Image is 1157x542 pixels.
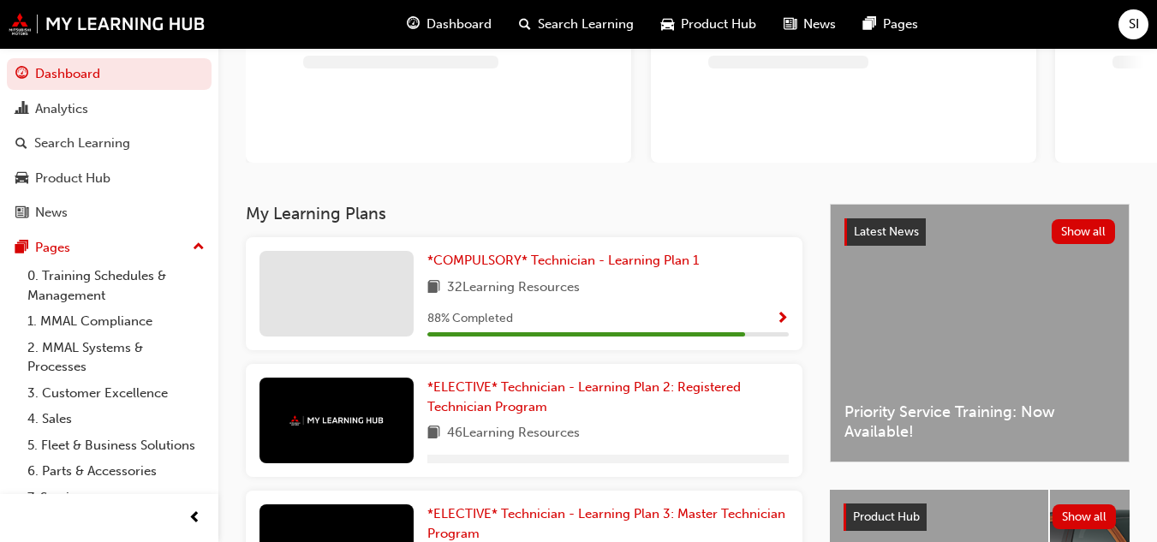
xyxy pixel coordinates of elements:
a: *ELECTIVE* Technician - Learning Plan 2: Registered Technician Program [427,378,789,416]
span: News [803,15,836,34]
span: news-icon [784,14,796,35]
button: Show all [1052,219,1116,244]
a: 7. Service [21,485,212,511]
a: Analytics [7,93,212,125]
span: SI [1129,15,1139,34]
span: *COMPULSORY* Technician - Learning Plan 1 [427,253,699,268]
span: Show Progress [776,312,789,327]
span: Latest News [854,224,919,239]
span: book-icon [427,423,440,444]
a: Latest NewsShow allPriority Service Training: Now Available! [830,204,1130,462]
a: car-iconProduct Hub [647,7,770,42]
img: mmal [9,13,206,35]
span: pages-icon [15,241,28,256]
button: SI [1118,9,1148,39]
button: Show all [1053,504,1117,529]
span: 32 Learning Resources [447,277,580,299]
a: 1. MMAL Compliance [21,308,212,335]
a: 6. Parts & Accessories [21,458,212,485]
a: 2. MMAL Systems & Processes [21,335,212,380]
div: Pages [35,238,70,258]
button: Pages [7,232,212,264]
a: Dashboard [7,58,212,90]
span: search-icon [15,136,27,152]
a: Latest NewsShow all [844,218,1115,246]
a: 5. Fleet & Business Solutions [21,432,212,459]
span: Pages [883,15,918,34]
a: News [7,197,212,229]
span: guage-icon [407,14,420,35]
div: Analytics [35,99,88,119]
a: 4. Sales [21,406,212,432]
span: news-icon [15,205,28,221]
h3: My Learning Plans [246,204,802,223]
span: *ELECTIVE* Technician - Learning Plan 3: Master Technician Program [427,506,785,541]
span: pages-icon [863,14,876,35]
span: search-icon [519,14,531,35]
span: up-icon [193,236,205,259]
a: Search Learning [7,128,212,159]
a: Product Hub [7,163,212,194]
span: chart-icon [15,102,28,117]
a: guage-iconDashboard [393,7,505,42]
span: 88 % Completed [427,309,513,329]
span: Product Hub [853,509,920,524]
span: prev-icon [188,508,201,529]
span: book-icon [427,277,440,299]
span: guage-icon [15,67,28,82]
div: Product Hub [35,169,110,188]
span: *ELECTIVE* Technician - Learning Plan 2: Registered Technician Program [427,379,741,414]
a: 3. Customer Excellence [21,380,212,407]
span: 46 Learning Resources [447,423,580,444]
a: search-iconSearch Learning [505,7,647,42]
a: Product HubShow all [844,503,1116,531]
a: pages-iconPages [850,7,932,42]
span: car-icon [15,171,28,187]
a: news-iconNews [770,7,850,42]
button: Show Progress [776,308,789,330]
a: *COMPULSORY* Technician - Learning Plan 1 [427,251,706,271]
span: Search Learning [538,15,634,34]
img: mmal [289,415,384,426]
span: Product Hub [681,15,756,34]
span: Priority Service Training: Now Available! [844,402,1115,441]
span: car-icon [661,14,674,35]
div: News [35,203,68,223]
div: Search Learning [34,134,130,153]
a: 0. Training Schedules & Management [21,263,212,308]
span: Dashboard [426,15,492,34]
button: DashboardAnalyticsSearch LearningProduct HubNews [7,55,212,232]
